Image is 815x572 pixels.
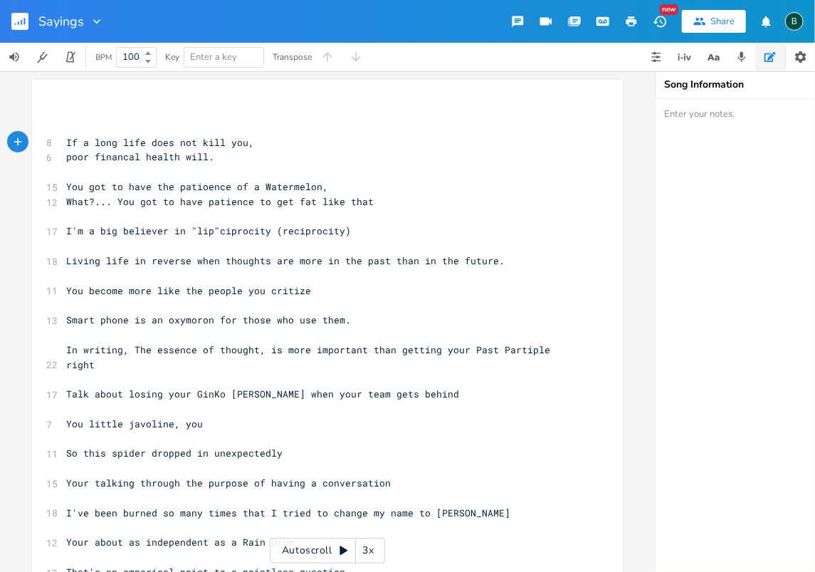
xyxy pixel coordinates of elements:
button: Share [682,10,746,33]
span: I've been burned so many times that I tried to change my name to [PERSON_NAME] [66,506,510,519]
span: Talk about losing your GinKo [PERSON_NAME] when your team gets behind [66,388,459,400]
div: Autoscroll [270,538,385,563]
div: Key [165,53,179,61]
div: Share [710,15,735,28]
span: Your talking through the purpose of having a conversation [66,477,391,489]
button: New [646,9,674,34]
div: BPM [95,53,112,61]
span: So this spider dropped in unexpectedly [66,447,283,459]
span: Enter a key [190,51,237,63]
span: In writing, The essence of thought, is more important than getting your Past Partiple right [66,343,556,371]
span: What?... You got to have patience to get fat like that [66,195,374,208]
span: poor financal health will. [66,150,214,163]
span: Smart phone is an oxymoron for those who use them. [66,313,351,326]
span: Sayings [38,15,84,28]
div: BruCe [785,12,804,31]
div: New [660,4,678,15]
span: You become more like the people you critize [66,284,311,297]
div: 3x [356,538,382,563]
span: If a long life does not kill you, [66,136,254,149]
button: B [785,5,804,38]
span: You little javoline, you [66,417,203,430]
span: You got to have the patioence of a Watermelon, [66,180,328,193]
div: Transpose [273,53,312,61]
span: Living life in reverse when thoughts are more in the past than in the future. [66,254,505,267]
span: Your about as independent as a Rain Drop [66,536,294,548]
span: I'm a big believer in "lip"ciprocity (reciprocity) [66,224,351,237]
